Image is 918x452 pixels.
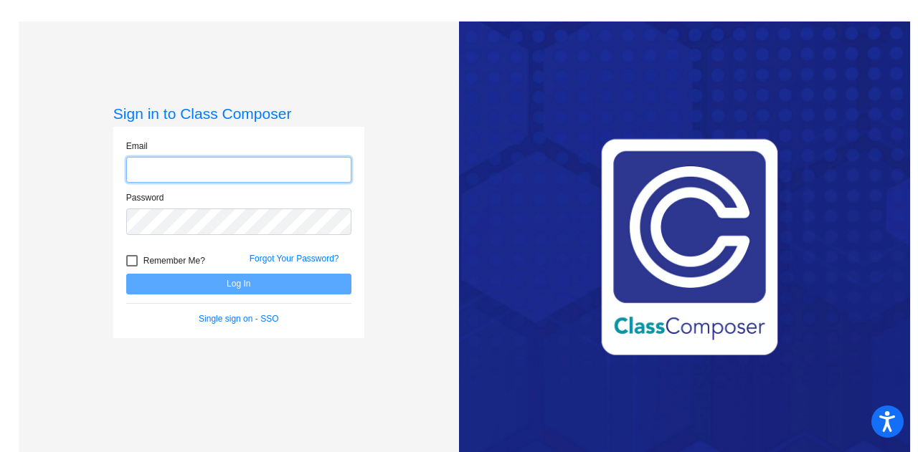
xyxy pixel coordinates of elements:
[250,254,339,264] a: Forgot Your Password?
[143,252,205,269] span: Remember Me?
[126,191,164,204] label: Password
[126,274,351,294] button: Log In
[126,140,148,153] label: Email
[199,314,278,324] a: Single sign on - SSO
[113,105,364,122] h3: Sign in to Class Composer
